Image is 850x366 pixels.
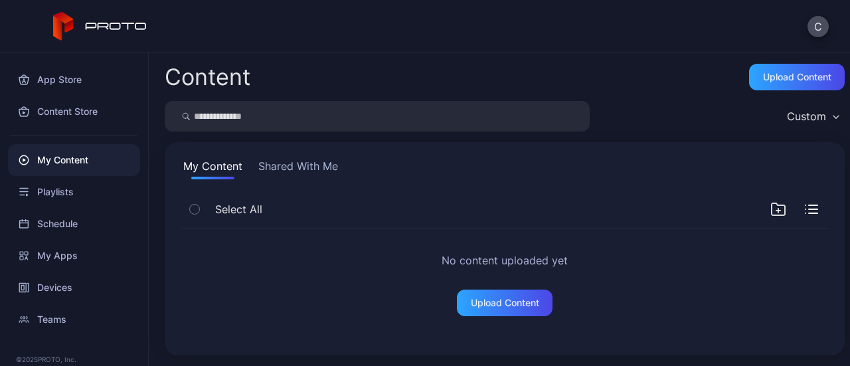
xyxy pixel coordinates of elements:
[8,304,140,335] a: Teams
[8,96,140,128] a: Content Store
[8,176,140,208] a: Playlists
[8,272,140,304] a: Devices
[442,252,568,268] h2: No content uploaded yet
[8,208,140,240] a: Schedule
[749,64,845,90] button: Upload Content
[215,201,262,217] span: Select All
[457,290,552,316] button: Upload Content
[165,66,250,88] div: Content
[8,144,140,176] a: My Content
[256,158,341,179] button: Shared With Me
[471,298,539,308] div: Upload Content
[8,64,140,96] a: App Store
[763,72,831,82] div: Upload Content
[181,158,245,179] button: My Content
[8,240,140,272] a: My Apps
[807,16,829,37] button: C
[787,110,826,123] div: Custom
[780,101,845,132] button: Custom
[16,354,132,365] div: © 2025 PROTO, Inc.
